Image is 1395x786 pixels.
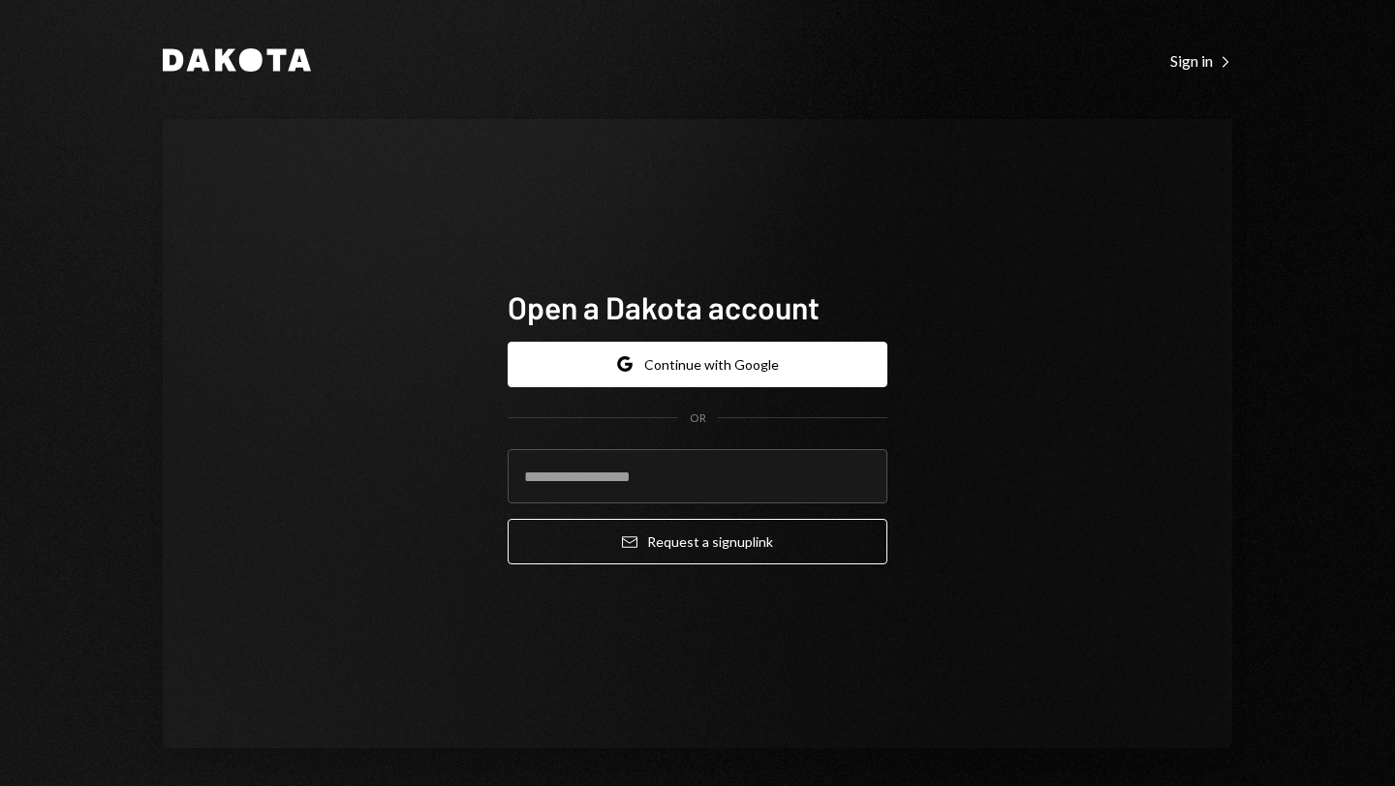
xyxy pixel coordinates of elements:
button: Continue with Google [508,342,887,387]
button: Request a signuplink [508,519,887,564]
a: Sign in [1170,49,1232,71]
div: Sign in [1170,51,1232,71]
h1: Open a Dakota account [508,287,887,326]
div: OR [690,410,706,427]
